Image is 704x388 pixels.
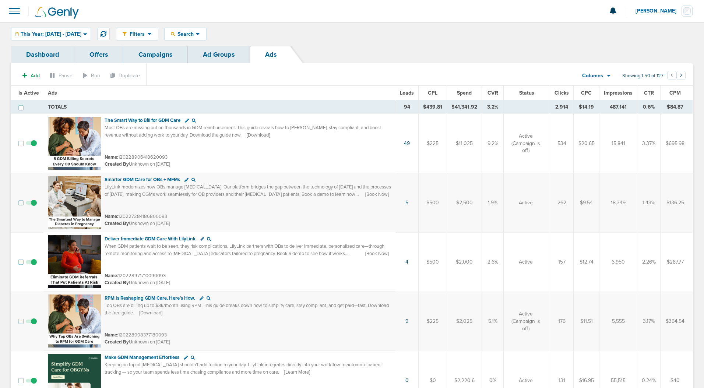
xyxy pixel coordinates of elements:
[105,161,170,167] small: Unknown on [DATE]
[105,295,195,301] span: RPM Is Reshaping GDM Care. Here’s How.
[405,377,409,384] a: 0
[669,90,681,96] span: CPM
[105,243,384,257] span: When GDM patients wait to be seen, they risk complications. LilyLink partners with OBs to deliver...
[105,236,196,242] span: Deliver Immediate GDM Care With LilyLink
[555,90,569,96] span: Clicks
[105,303,389,316] span: Top OBs are billing up to $3k/month using RPM. This guide breaks down how to simplify care, stay ...
[74,46,123,63] a: Offers
[637,292,661,351] td: 3.17%
[482,114,504,173] td: 9.2%
[123,46,188,63] a: Campaigns
[127,31,148,37] span: Filters
[582,72,603,80] span: Columns
[48,90,57,96] span: Ads
[482,232,504,292] td: 2.6%
[419,100,447,114] td: $439.81
[18,90,39,96] span: Is Active
[48,235,101,288] img: Ad image
[105,273,118,279] span: Name:
[550,114,574,173] td: 534
[482,292,504,351] td: 5.1%
[637,100,661,114] td: 0.6%
[574,100,599,114] td: $14.19
[447,114,482,173] td: $11,025
[365,250,389,257] span: [Book Now]
[519,377,533,384] span: Active
[48,294,101,348] img: Ad image
[48,117,101,170] img: Ad image
[637,173,661,232] td: 1.43%
[105,161,129,167] span: Created By
[637,232,661,292] td: 2.26%
[574,114,599,173] td: $20.65
[105,154,168,160] small: 120228906418620093
[21,32,81,37] span: This Year: [DATE] - [DATE]
[405,318,408,324] a: 9
[419,173,447,232] td: $500
[284,369,310,375] span: [Learn More]
[550,292,574,351] td: 176
[105,355,179,360] span: Make GDM Management Effortless
[105,214,118,219] span: Name:
[105,125,381,138] span: Most OBs are missing out on thousands in GDM reimbursement. This guide reveals how to [PERSON_NAM...
[35,7,79,19] img: Genly
[105,184,391,204] span: LilyLink modernizes how OBs manage [MEDICAL_DATA]. Our platform bridges the gap between the techn...
[11,46,74,63] a: Dashboard
[508,310,543,332] span: Active (Campaign is off)
[188,46,250,63] a: Ad Groups
[644,90,654,96] span: CTR
[661,232,693,292] td: $287.77
[400,90,414,96] span: Leads
[105,332,118,338] span: Name:
[105,220,170,227] small: Unknown on [DATE]
[43,100,395,114] td: TOTALS
[447,100,482,114] td: $41,341.92
[405,200,408,206] a: 5
[18,70,44,81] button: Add
[482,100,504,114] td: 3.2%
[661,173,693,232] td: $136.25
[519,258,533,266] span: Active
[447,232,482,292] td: $2,000
[105,117,180,123] span: ​​The Smart Way to Bill for GDM Care
[622,73,663,79] span: Showing 1-50 of 127
[419,114,447,173] td: $225
[457,90,472,96] span: Spend
[550,173,574,232] td: 262
[105,214,167,219] small: 120227284186800093
[405,259,408,265] a: 4
[637,114,661,173] td: 3.37%
[447,292,482,351] td: $2,025
[247,132,270,138] span: [Download]
[105,339,170,345] small: Unknown on [DATE]
[105,221,129,226] span: Created By
[676,71,686,80] button: Go to next page
[105,154,118,160] span: Name:
[550,232,574,292] td: 157
[139,310,162,316] span: [Download]
[105,177,180,183] span: Smarter GDM Care for OBs + MFMs
[519,90,534,96] span: Status
[487,90,498,96] span: CVR
[419,292,447,351] td: $225
[661,114,693,173] td: $695.98
[550,100,574,114] td: 2,914
[574,173,599,232] td: $9.54
[365,191,389,198] span: [Book Now]
[599,100,637,114] td: 487,141
[599,292,637,351] td: 5,555
[105,279,170,286] small: Unknown on [DATE]
[404,140,410,147] a: 49
[395,100,419,114] td: 94
[599,173,637,232] td: 18,349
[667,72,686,81] ul: Pagination
[574,232,599,292] td: $12.74
[636,8,682,14] span: [PERSON_NAME]
[250,46,292,63] a: Ads
[482,173,504,232] td: 1.9%
[581,90,592,96] span: CPC
[419,232,447,292] td: $500
[105,339,129,345] span: Created By
[604,90,633,96] span: Impressions
[428,90,437,96] span: CPL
